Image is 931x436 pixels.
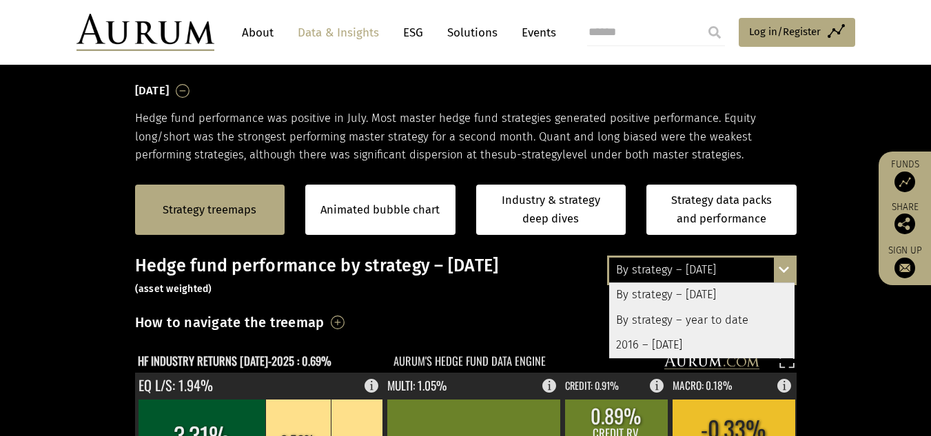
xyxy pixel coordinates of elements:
[609,308,795,333] div: By strategy – year to date
[291,20,386,45] a: Data & Insights
[163,201,256,219] a: Strategy treemaps
[135,311,325,334] h3: How to navigate the treemap
[739,18,855,47] a: Log in/Register
[886,245,924,278] a: Sign up
[135,283,212,295] small: (asset weighted)
[886,158,924,192] a: Funds
[701,19,728,46] input: Submit
[894,258,915,278] img: Sign up to our newsletter
[135,81,170,101] h3: [DATE]
[498,148,562,161] span: sub-strategy
[609,258,795,282] div: By strategy – [DATE]
[135,110,797,164] p: Hedge fund performance was positive in July. Most master hedge fund strategies generated positive...
[894,214,915,234] img: Share this post
[894,172,915,192] img: Access Funds
[235,20,280,45] a: About
[515,20,556,45] a: Events
[886,203,924,234] div: Share
[646,185,797,235] a: Strategy data packs and performance
[76,14,214,51] img: Aurum
[396,20,430,45] a: ESG
[609,333,795,357] div: 2016 – [DATE]
[320,201,440,219] a: Animated bubble chart
[749,23,821,40] span: Log in/Register
[476,185,626,235] a: Industry & strategy deep dives
[609,283,795,308] div: By strategy – [DATE]
[135,256,797,297] h3: Hedge fund performance by strategy – [DATE]
[440,20,504,45] a: Solutions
